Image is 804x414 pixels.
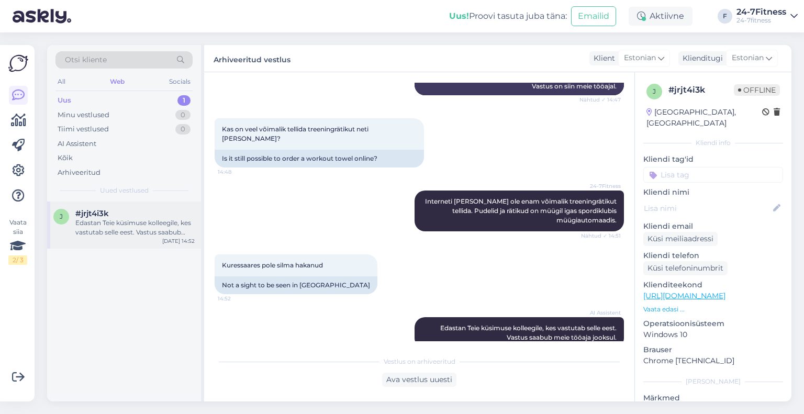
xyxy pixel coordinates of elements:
span: 14:48 [218,168,257,176]
div: Proovi tasuta juba täna: [449,10,567,23]
div: Küsi meiliaadressi [643,232,718,246]
div: Vaata siia [8,218,27,265]
div: [PERSON_NAME] [643,377,783,386]
div: Uus [58,95,71,106]
span: 24-7Fitness [582,182,621,190]
span: Interneti [PERSON_NAME] ole enam võimalik treeningrätikut tellida. Pudelid ja rätikud on müügil i... [425,197,618,224]
div: Klienditugi [678,53,723,64]
div: # jrjt4i3k [668,84,734,96]
div: F [718,9,732,24]
div: Web [108,75,127,88]
span: Offline [734,84,780,96]
div: All [55,75,68,88]
span: 14:52 [218,295,257,303]
span: Kas on veel võimalik tellida treeningrätikut neti [PERSON_NAME]? [222,125,370,142]
div: Ava vestlus uuesti [382,373,456,387]
div: 0 [175,124,191,135]
p: Klienditeekond [643,279,783,290]
p: Chrome [TECHNICAL_ID] [643,355,783,366]
div: Arhiveeritud [58,167,100,178]
div: 24-7Fitness [736,8,786,16]
input: Lisa tag [643,167,783,183]
div: Socials [167,75,193,88]
a: 24-7Fitness24-7fitness [736,8,798,25]
span: Estonian [624,52,656,64]
span: Otsi kliente [65,54,107,65]
div: Edastan Teie küsimuse kolleegile, kes vastutab selle eest. Vastus saabub meie tööaja jooksul. [75,218,195,237]
div: [GEOGRAPHIC_DATA], [GEOGRAPHIC_DATA] [646,107,762,129]
p: Windows 10 [643,329,783,340]
div: 1 [177,95,191,106]
div: Tiimi vestlused [58,124,109,135]
b: Uus! [449,11,469,21]
label: Arhiveeritud vestlus [214,51,291,65]
div: Is it still possible to order a workout towel online? [215,150,424,167]
div: Aktiivne [629,7,693,26]
img: Askly Logo [8,53,28,73]
p: Vaata edasi ... [643,305,783,314]
span: j [653,87,656,95]
div: Kõik [58,153,73,163]
span: Estonian [732,52,764,64]
div: Minu vestlused [58,110,109,120]
div: [DATE] 14:52 [162,237,195,245]
p: Kliendi nimi [643,187,783,198]
div: Klient [589,53,615,64]
p: Brauser [643,344,783,355]
span: j [60,212,63,220]
p: Kliendi tag'id [643,154,783,165]
div: 2 / 3 [8,255,27,265]
span: Kuressaares pole silma hakanud [222,261,323,269]
div: AI Assistent [58,139,96,149]
p: Operatsioonisüsteem [643,318,783,329]
span: #jrjt4i3k [75,209,109,218]
p: Kliendi telefon [643,250,783,261]
button: Emailid [571,6,616,26]
div: Küsi telefoninumbrit [643,261,728,275]
span: Nähtud ✓ 14:47 [579,96,621,104]
span: Uued vestlused [100,186,149,195]
div: Kliendi info [643,138,783,148]
p: Kliendi email [643,221,783,232]
span: Nähtud ✓ 14:51 [581,232,621,240]
input: Lisa nimi [644,203,771,214]
div: 24-7fitness [736,16,786,25]
a: [URL][DOMAIN_NAME] [643,291,725,300]
span: Vestlus on arhiveeritud [384,357,455,366]
span: Edastan Teie küsimuse kolleegile, kes vastutab selle eest. Vastus saabub meie tööaja jooksul. [440,324,618,341]
div: Not a sight to be seen in [GEOGRAPHIC_DATA] [215,276,377,294]
p: Märkmed [643,393,783,404]
div: 0 [175,110,191,120]
span: AI Assistent [582,309,621,317]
